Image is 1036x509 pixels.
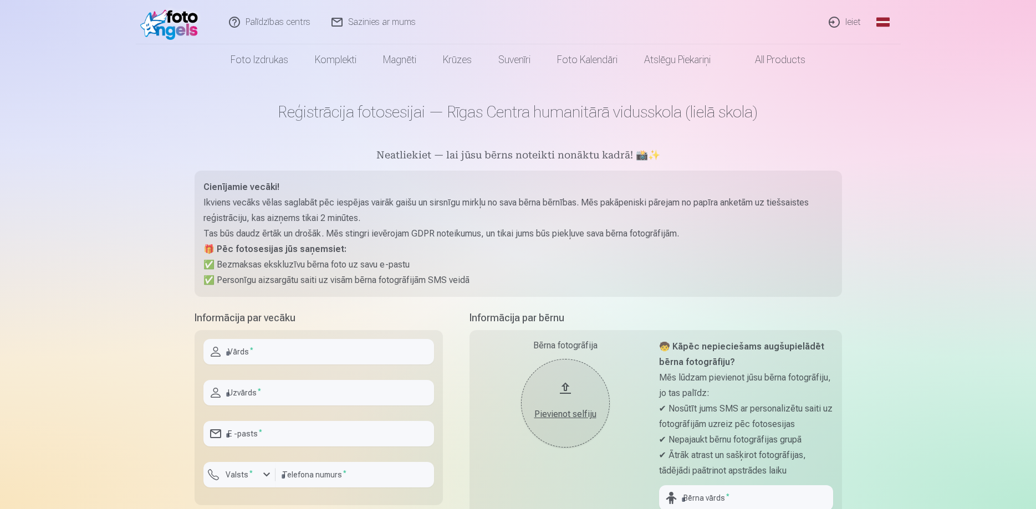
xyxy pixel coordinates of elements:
[203,462,275,487] button: Valsts*
[532,408,599,421] div: Pievienot selfiju
[430,44,485,75] a: Krūzes
[724,44,819,75] a: All products
[203,195,833,226] p: Ikviens vecāks vēlas saglabāt pēc iespējas vairāk gaišu un sirsnīgu mirkļu no sava bērna bērnības...
[203,244,346,254] strong: 🎁 Pēc fotosesijas jūs saņemsiet:
[659,401,833,432] p: ✔ Nosūtīt jums SMS ar personalizētu saiti uz fotogrāfijām uzreiz pēc fotosesijas
[203,257,833,273] p: ✅ Bezmaksas ekskluzīvu bērna foto uz savu e-pastu
[521,359,610,448] button: Pievienot selfiju
[659,432,833,448] p: ✔ Nepajaukt bērnu fotogrāfijas grupā
[485,44,544,75] a: Suvenīri
[221,469,257,480] label: Valsts
[544,44,631,75] a: Foto kalendāri
[203,182,279,192] strong: Cienījamie vecāki!
[370,44,430,75] a: Magnēti
[631,44,724,75] a: Atslēgu piekariņi
[195,148,842,164] h5: Neatliekiet — lai jūsu bērns noteikti nonāktu kadrā! 📸✨
[203,226,833,241] p: Tas būs daudz ērtāk un drošāk. Mēs stingri ievērojam GDPR noteikumus, un tikai jums būs piekļuve ...
[659,341,824,367] strong: 🧒 Kāpēc nepieciešams augšupielādēt bērna fotogrāfiju?
[195,310,443,326] h5: Informācija par vecāku
[203,273,833,288] p: ✅ Personīgu aizsargātu saiti uz visām bērna fotogrāfijām SMS veidā
[659,448,833,479] p: ✔ Ātrāk atrast un sašķirot fotogrāfijas, tādējādi paātrinot apstrādes laiku
[302,44,370,75] a: Komplekti
[659,370,833,401] p: Mēs lūdzam pievienot jūsu bērna fotogrāfiju, jo tas palīdz:
[478,339,652,352] div: Bērna fotogrāfija
[217,44,302,75] a: Foto izdrukas
[469,310,842,326] h5: Informācija par bērnu
[195,102,842,122] h1: Reģistrācija fotosesijai — Rīgas Centra humanitārā vidusskola (lielā skola)
[140,4,204,40] img: /fa1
